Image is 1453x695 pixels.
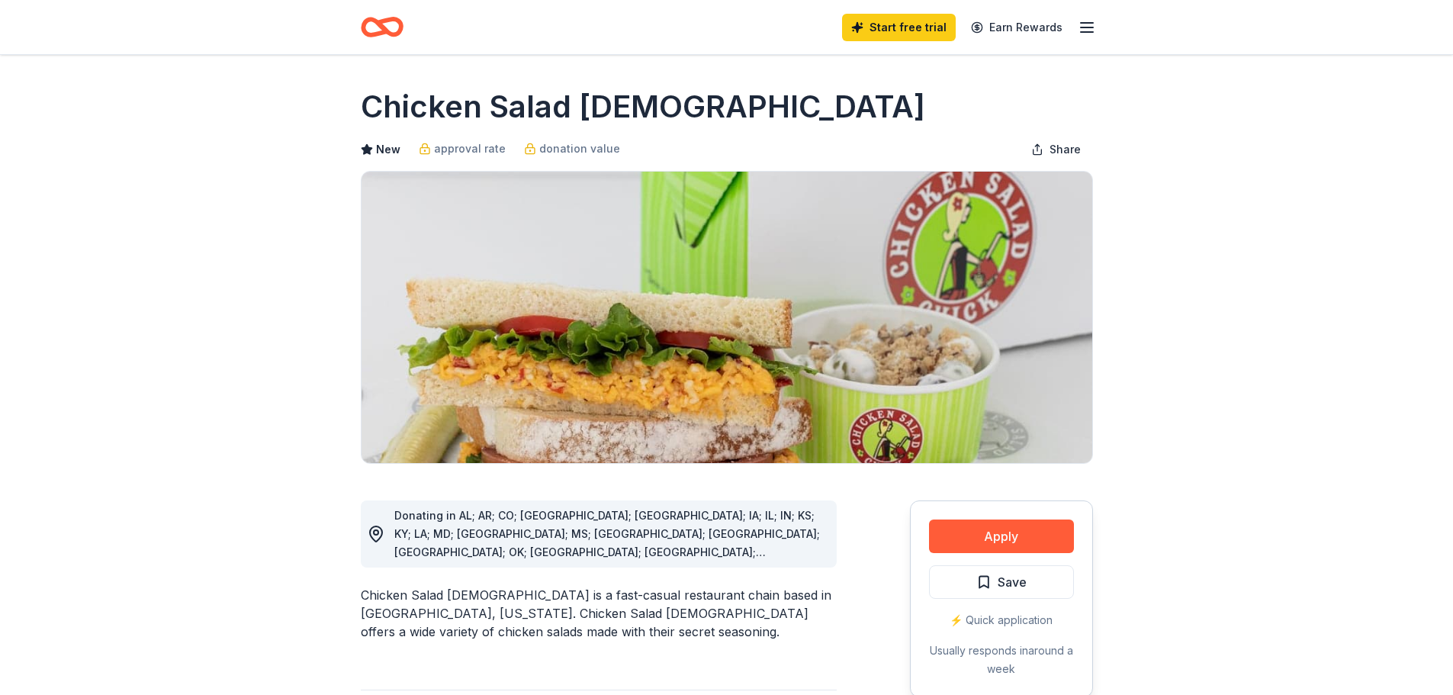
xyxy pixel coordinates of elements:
a: Start free trial [842,14,956,41]
a: Earn Rewards [962,14,1072,41]
a: Home [361,9,403,45]
h1: Chicken Salad [DEMOGRAPHIC_DATA] [361,85,925,128]
span: Donating in AL; AR; CO; [GEOGRAPHIC_DATA]; [GEOGRAPHIC_DATA]; IA; IL; IN; KS; KY; LA; MD; [GEOGRA... [394,509,820,577]
span: approval rate [434,140,506,158]
div: Chicken Salad [DEMOGRAPHIC_DATA] is a fast-casual restaurant chain based in [GEOGRAPHIC_DATA], [U... [361,586,837,641]
button: Share [1019,134,1093,165]
span: New [376,140,400,159]
a: approval rate [419,140,506,158]
a: donation value [524,140,620,158]
span: donation value [539,140,620,158]
span: Share [1050,140,1081,159]
button: Apply [929,520,1074,553]
img: Image for Chicken Salad Chick [362,172,1092,463]
button: Save [929,565,1074,599]
div: Usually responds in around a week [929,642,1074,678]
div: ⚡️ Quick application [929,611,1074,629]
span: Save [998,572,1027,592]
